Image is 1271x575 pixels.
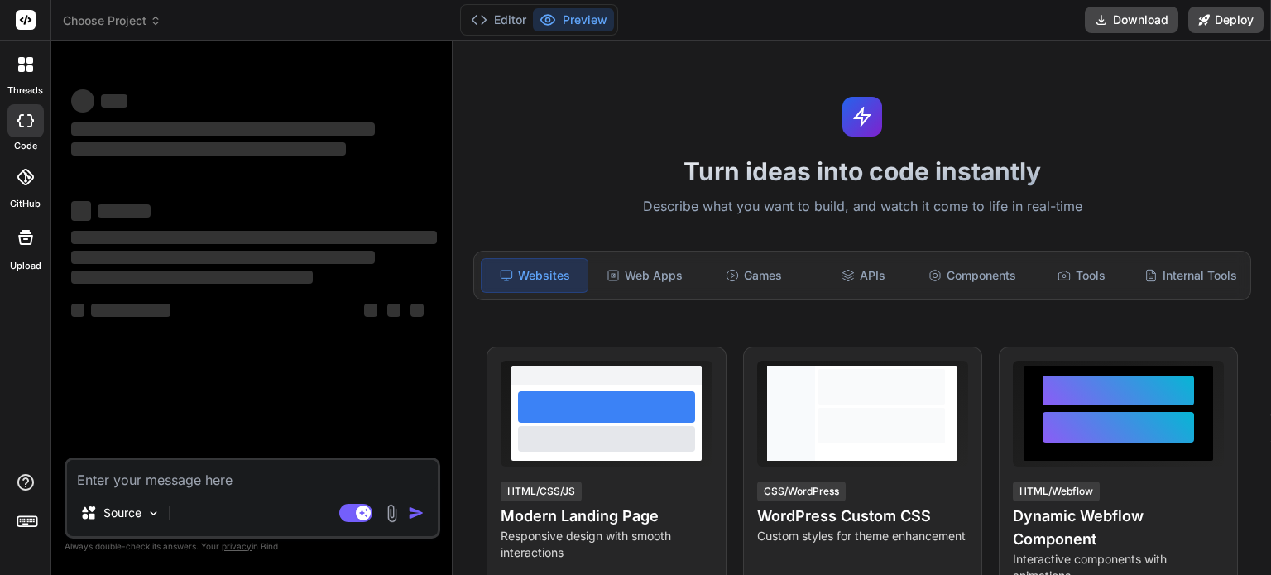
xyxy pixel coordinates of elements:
[501,482,582,501] div: HTML/CSS/JS
[408,505,424,521] img: icon
[101,94,127,108] span: ‌
[71,271,313,284] span: ‌
[71,304,84,317] span: ‌
[71,251,375,264] span: ‌
[10,197,41,211] label: GitHub
[382,504,401,523] img: attachment
[71,201,91,221] span: ‌
[71,89,94,113] span: ‌
[533,8,614,31] button: Preview
[464,8,533,31] button: Editor
[1029,258,1134,293] div: Tools
[1013,505,1224,551] h4: Dynamic Webflow Component
[98,204,151,218] span: ‌
[757,505,968,528] h4: WordPress Custom CSS
[757,528,968,544] p: Custom styles for theme enhancement
[222,541,252,551] span: privacy
[1188,7,1264,33] button: Deploy
[14,139,37,153] label: code
[810,258,916,293] div: APIs
[71,142,346,156] span: ‌
[701,258,807,293] div: Games
[91,304,170,317] span: ‌
[919,258,1025,293] div: Components
[1138,258,1244,293] div: Internal Tools
[463,156,1261,186] h1: Turn ideas into code instantly
[103,505,141,521] p: Source
[1085,7,1178,33] button: Download
[71,122,375,136] span: ‌
[410,304,424,317] span: ‌
[481,258,588,293] div: Websites
[387,304,400,317] span: ‌
[1013,482,1100,501] div: HTML/Webflow
[10,259,41,273] label: Upload
[592,258,698,293] div: Web Apps
[71,231,437,244] span: ‌
[63,12,161,29] span: Choose Project
[146,506,161,520] img: Pick Models
[364,304,377,317] span: ‌
[757,482,846,501] div: CSS/WordPress
[463,196,1261,218] p: Describe what you want to build, and watch it come to life in real-time
[65,539,440,554] p: Always double-check its answers. Your in Bind
[501,505,712,528] h4: Modern Landing Page
[7,84,43,98] label: threads
[501,528,712,561] p: Responsive design with smooth interactions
